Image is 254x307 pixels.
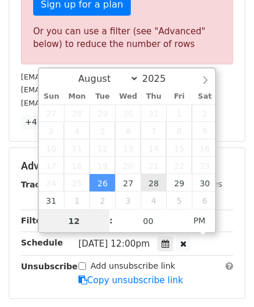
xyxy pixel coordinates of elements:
[115,104,141,122] span: July 30, 2025
[166,104,192,122] span: August 1, 2025
[141,174,166,192] span: August 28, 2025
[39,93,65,100] span: Sun
[192,104,217,122] span: August 2, 2025
[64,93,90,100] span: Mon
[64,174,90,192] span: August 25, 2025
[78,239,150,249] span: [DATE] 12:00pm
[166,192,192,209] span: September 5, 2025
[90,139,115,157] span: August 12, 2025
[139,73,181,84] input: Year
[64,104,90,122] span: July 28, 2025
[115,139,141,157] span: August 13, 2025
[39,174,65,192] span: August 24, 2025
[192,174,217,192] span: August 30, 2025
[115,192,141,209] span: September 3, 2025
[64,157,90,174] span: August 18, 2025
[141,192,166,209] span: September 4, 2025
[21,216,51,225] strong: Filters
[109,209,113,232] span: :
[90,174,115,192] span: August 26, 2025
[113,210,184,233] input: Minute
[90,192,115,209] span: September 2, 2025
[39,122,65,139] span: August 3, 2025
[166,139,192,157] span: August 15, 2025
[115,122,141,139] span: August 6, 2025
[166,122,192,139] span: August 8, 2025
[192,122,217,139] span: August 9, 2025
[166,93,192,100] span: Fri
[64,192,90,209] span: September 1, 2025
[141,122,166,139] span: August 7, 2025
[64,139,90,157] span: August 11, 2025
[166,174,192,192] span: August 29, 2025
[166,157,192,174] span: August 22, 2025
[115,157,141,174] span: August 20, 2025
[91,260,176,272] label: Add unsubscribe link
[21,85,151,94] small: [EMAIL_ADDRESS][DOMAIN_NAME]
[141,93,166,100] span: Thu
[90,93,115,100] span: Tue
[21,160,233,172] h5: Advanced
[39,139,65,157] span: August 10, 2025
[21,73,151,81] small: [EMAIL_ADDRESS][DOMAIN_NAME]
[33,25,221,51] div: Or you can use a filter (see "Advanced" below) to reduce the number of rows
[141,139,166,157] span: August 14, 2025
[21,262,78,271] strong: Unsubscribe
[141,104,166,122] span: July 31, 2025
[21,238,63,247] strong: Schedule
[115,93,141,100] span: Wed
[141,157,166,174] span: August 21, 2025
[90,122,115,139] span: August 5, 2025
[90,157,115,174] span: August 19, 2025
[184,209,216,232] span: Click to toggle
[78,275,183,286] a: Copy unsubscribe link
[192,192,217,209] span: September 6, 2025
[192,157,217,174] span: August 23, 2025
[192,139,217,157] span: August 16, 2025
[21,180,60,189] strong: Tracking
[39,104,65,122] span: July 27, 2025
[192,93,217,100] span: Sat
[196,251,254,307] iframe: Chat Widget
[21,115,70,129] a: +47 more
[90,104,115,122] span: July 29, 2025
[21,99,151,107] small: [EMAIL_ADDRESS][DOMAIN_NAME]
[115,174,141,192] span: August 27, 2025
[39,192,65,209] span: August 31, 2025
[64,122,90,139] span: August 4, 2025
[39,157,65,174] span: August 17, 2025
[39,210,110,233] input: Hour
